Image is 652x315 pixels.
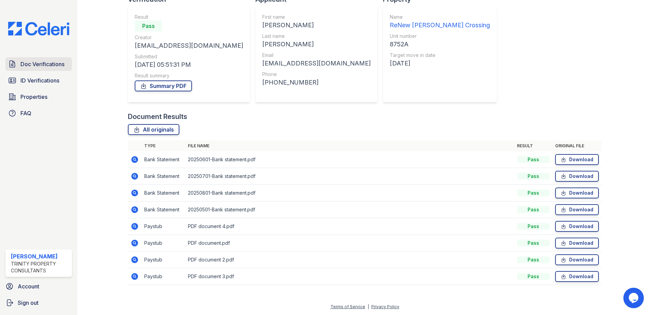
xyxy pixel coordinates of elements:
div: Trinity Property Consultants [11,260,69,274]
a: Properties [5,90,72,104]
span: Properties [20,93,47,101]
div: Pass [517,240,550,246]
td: Bank Statement [142,201,185,218]
span: Account [18,282,39,290]
div: [DATE] 05:51:31 PM [135,60,243,70]
span: ID Verifications [20,76,59,85]
a: Name ReNew [PERSON_NAME] Crossing [390,14,490,30]
td: Bank Statement [142,168,185,185]
a: Account [3,280,75,293]
a: Summary PDF [135,80,192,91]
td: PDF document.pdf [185,235,514,252]
a: Download [555,171,599,182]
td: Bank Statement [142,151,185,168]
a: Download [555,254,599,265]
a: Doc Verifications [5,57,72,71]
th: File name [185,140,514,151]
a: Download [555,187,599,198]
a: Privacy Policy [371,304,399,309]
div: | [368,304,369,309]
div: Pass [517,273,550,280]
a: Download [555,271,599,282]
div: [PERSON_NAME] [262,40,371,49]
a: Download [555,154,599,165]
img: CE_Logo_Blue-a8612792a0a2168367f1c8372b55b34899dd931a85d93a1a3d3e32e68fde9ad4.png [3,22,75,35]
span: Doc Verifications [20,60,64,68]
td: PDF document 3.pdf [185,268,514,285]
a: ID Verifications [5,74,72,87]
div: [PERSON_NAME] [262,20,371,30]
a: Sign out [3,296,75,310]
td: Paystub [142,218,185,235]
div: [PHONE_NUMBER] [262,78,371,87]
td: Bank Statement [142,185,185,201]
span: Sign out [18,299,39,307]
td: Paystub [142,268,185,285]
div: 8752A [390,40,490,49]
div: Pass [517,173,550,180]
div: Pass [517,156,550,163]
div: [EMAIL_ADDRESS][DOMAIN_NAME] [262,59,371,68]
a: Terms of Service [330,304,365,309]
td: 20250501-Bank statement.pdf [185,201,514,218]
a: FAQ [5,106,72,120]
iframe: chat widget [623,288,645,308]
td: 20250701-Bank statement.pdf [185,168,514,185]
td: PDF document 2.pdf [185,252,514,268]
th: Original file [552,140,602,151]
div: [DATE] [390,59,490,68]
div: Document Results [128,112,187,121]
div: Last name [262,33,371,40]
a: Download [555,238,599,249]
td: Paystub [142,252,185,268]
td: 20250601-Bank statement.pdf [185,151,514,168]
div: Email [262,52,371,59]
a: All originals [128,124,179,135]
div: Submitted [135,53,243,60]
div: Pass [135,20,162,31]
th: Result [514,140,552,151]
div: First name [262,14,371,20]
div: Pass [517,190,550,196]
div: Result summary [135,72,243,79]
div: Pass [517,256,550,263]
div: Pass [517,206,550,213]
div: Creator [135,34,243,41]
span: FAQ [20,109,31,117]
td: Paystub [142,235,185,252]
td: PDF document 4.pdf [185,218,514,235]
div: Unit number [390,33,490,40]
div: Target move in date [390,52,490,59]
div: Result [135,14,243,20]
a: Download [555,204,599,215]
div: ReNew [PERSON_NAME] Crossing [390,20,490,30]
div: [EMAIL_ADDRESS][DOMAIN_NAME] [135,41,243,50]
div: Phone [262,71,371,78]
a: Download [555,221,599,232]
td: 20250801-Bank statement.pdf [185,185,514,201]
th: Type [142,140,185,151]
div: Name [390,14,490,20]
div: Pass [517,223,550,230]
div: [PERSON_NAME] [11,252,69,260]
